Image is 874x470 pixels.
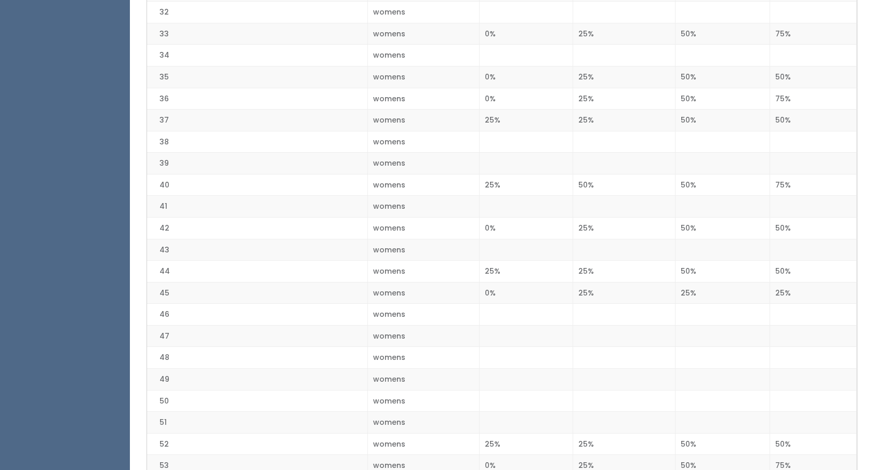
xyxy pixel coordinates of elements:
[147,45,368,66] td: 34
[368,174,480,196] td: womens
[147,261,368,283] td: 44
[479,174,573,196] td: 25%
[147,110,368,131] td: 37
[368,261,480,283] td: womens
[147,2,368,23] td: 32
[147,217,368,239] td: 42
[676,110,770,131] td: 50%
[147,239,368,261] td: 43
[676,23,770,45] td: 50%
[368,325,480,347] td: womens
[147,412,368,434] td: 51
[770,110,857,131] td: 50%
[368,196,480,218] td: womens
[368,2,480,23] td: womens
[368,347,480,369] td: womens
[147,325,368,347] td: 47
[479,433,573,455] td: 25%
[147,390,368,412] td: 50
[479,88,573,110] td: 0%
[770,282,857,304] td: 25%
[368,45,480,66] td: womens
[368,433,480,455] td: womens
[368,217,480,239] td: womens
[573,174,676,196] td: 50%
[676,217,770,239] td: 50%
[676,88,770,110] td: 50%
[147,282,368,304] td: 45
[479,261,573,283] td: 25%
[479,217,573,239] td: 0%
[147,196,368,218] td: 41
[770,88,857,110] td: 75%
[676,66,770,88] td: 50%
[147,174,368,196] td: 40
[368,153,480,174] td: womens
[368,304,480,326] td: womens
[676,282,770,304] td: 25%
[770,261,857,283] td: 50%
[147,153,368,174] td: 39
[147,66,368,88] td: 35
[147,369,368,391] td: 49
[770,217,857,239] td: 50%
[676,174,770,196] td: 50%
[573,88,676,110] td: 25%
[368,23,480,45] td: womens
[147,347,368,369] td: 48
[479,66,573,88] td: 0%
[573,23,676,45] td: 25%
[368,282,480,304] td: womens
[147,23,368,45] td: 33
[573,66,676,88] td: 25%
[479,110,573,131] td: 25%
[368,412,480,434] td: womens
[770,23,857,45] td: 75%
[368,369,480,391] td: womens
[573,110,676,131] td: 25%
[676,433,770,455] td: 50%
[479,282,573,304] td: 0%
[368,66,480,88] td: womens
[368,110,480,131] td: womens
[368,239,480,261] td: womens
[573,217,676,239] td: 25%
[147,131,368,153] td: 38
[770,433,857,455] td: 50%
[368,88,480,110] td: womens
[479,23,573,45] td: 0%
[770,174,857,196] td: 75%
[368,131,480,153] td: womens
[573,282,676,304] td: 25%
[147,88,368,110] td: 36
[573,261,676,283] td: 25%
[147,304,368,326] td: 46
[147,433,368,455] td: 52
[770,66,857,88] td: 50%
[573,433,676,455] td: 25%
[368,390,480,412] td: womens
[676,261,770,283] td: 50%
